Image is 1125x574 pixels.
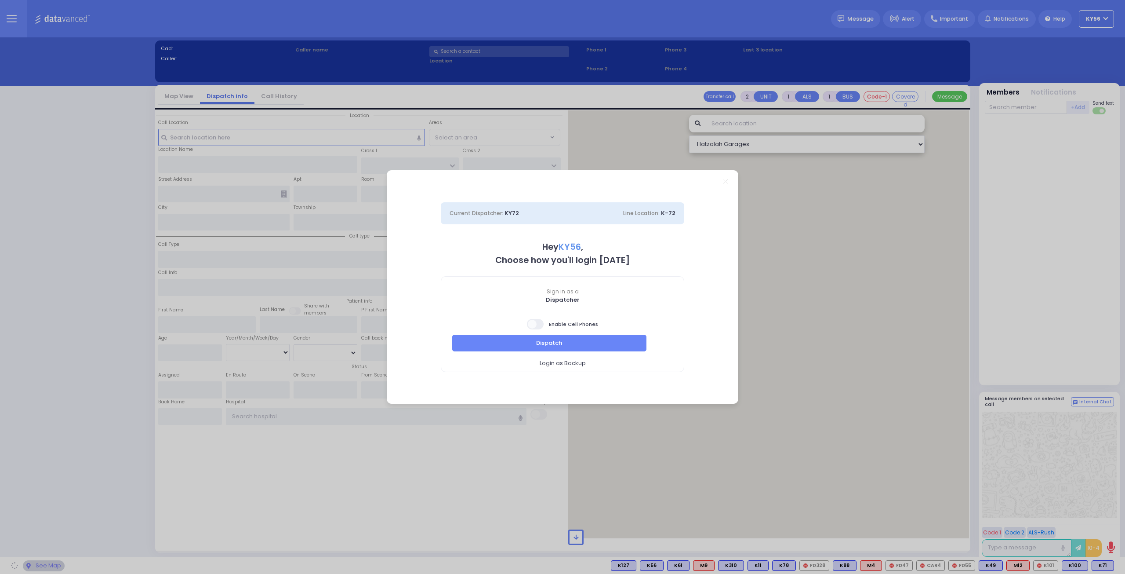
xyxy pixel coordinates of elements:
span: KY56 [559,241,581,253]
span: Enable Cell Phones [527,318,598,330]
b: Hey , [542,241,583,253]
button: Dispatch [452,335,646,351]
b: Choose how you'll login [DATE] [495,254,630,266]
span: Current Dispatcher: [450,209,503,217]
span: Login as Backup [540,359,586,368]
span: Line Location: [623,209,660,217]
span: KY72 [504,209,519,217]
b: Dispatcher [546,296,580,304]
a: Close [723,179,728,184]
span: Sign in as a [441,288,684,296]
span: K-72 [661,209,675,217]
